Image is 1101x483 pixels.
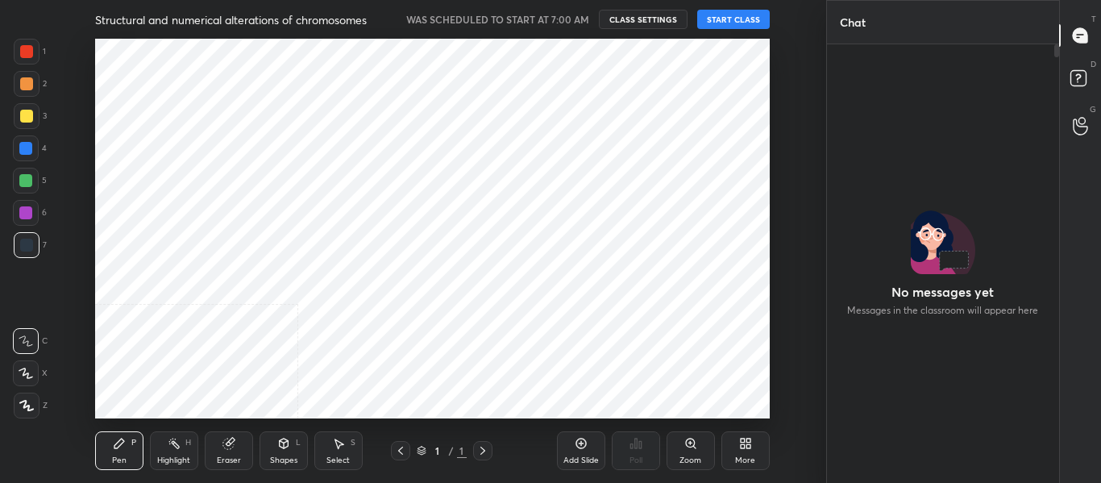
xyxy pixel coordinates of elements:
[13,168,47,194] div: 5
[449,446,454,456] div: /
[430,446,446,456] div: 1
[735,456,755,464] div: More
[131,439,136,447] div: P
[697,10,770,29] button: START CLASS
[1091,58,1096,70] p: D
[13,135,47,161] div: 4
[827,1,879,44] p: Chat
[14,39,46,65] div: 1
[14,71,47,97] div: 2
[13,360,48,386] div: X
[14,103,47,129] div: 3
[13,200,47,226] div: 6
[457,443,467,458] div: 1
[95,12,367,27] h4: Structural and numerical alterations of chromosomes
[406,12,589,27] h5: WAS SCHEDULED TO START AT 7:00 AM
[112,456,127,464] div: Pen
[217,456,241,464] div: Eraser
[599,10,688,29] button: CLASS SETTINGS
[296,439,301,447] div: L
[157,456,190,464] div: Highlight
[14,232,47,258] div: 7
[270,456,297,464] div: Shapes
[1090,103,1096,115] p: G
[13,328,48,354] div: C
[326,456,350,464] div: Select
[351,439,355,447] div: S
[185,439,191,447] div: H
[679,456,701,464] div: Zoom
[1091,13,1096,25] p: T
[563,456,599,464] div: Add Slide
[14,393,48,418] div: Z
